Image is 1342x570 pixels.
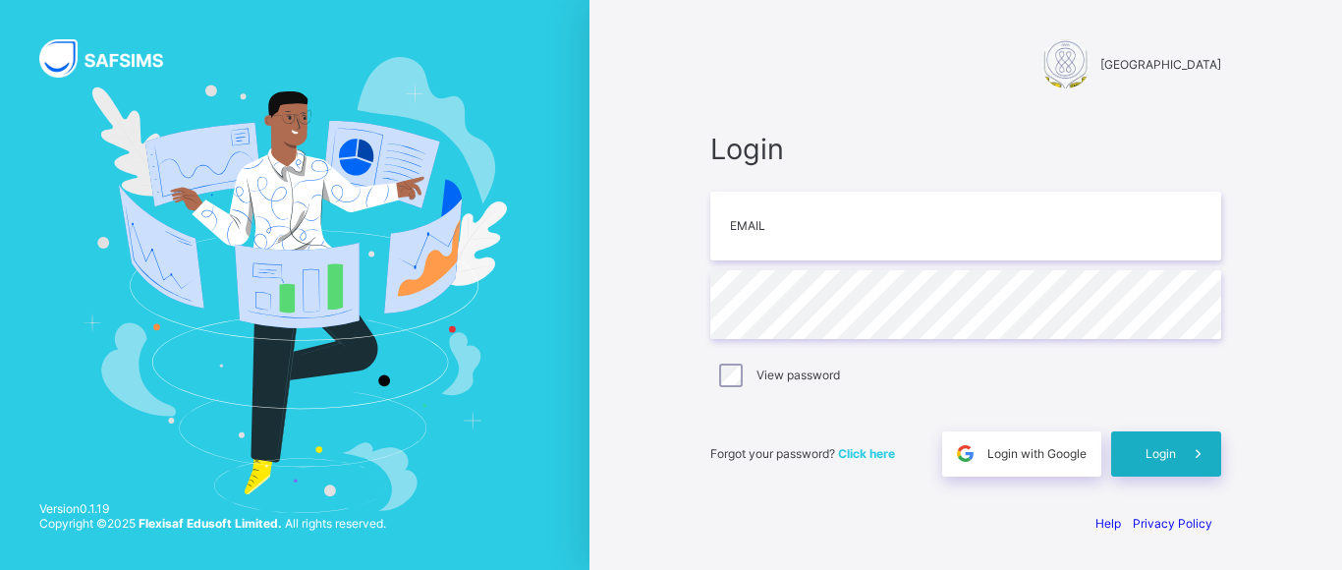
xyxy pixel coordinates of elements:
a: Click here [838,446,895,461]
span: Login with Google [987,446,1087,461]
span: [GEOGRAPHIC_DATA] [1100,57,1221,72]
label: View password [756,368,840,382]
img: google.396cfc9801f0270233282035f929180a.svg [954,442,977,465]
span: Login [1146,446,1176,461]
img: Hero Image [83,57,506,513]
strong: Flexisaf Edusoft Limited. [139,516,282,531]
a: Privacy Policy [1133,516,1212,531]
a: Help [1095,516,1121,531]
span: Login [710,132,1221,166]
span: Version 0.1.19 [39,501,386,516]
img: SAFSIMS Logo [39,39,187,78]
span: Copyright © 2025 All rights reserved. [39,516,386,531]
span: Forgot your password? [710,446,895,461]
